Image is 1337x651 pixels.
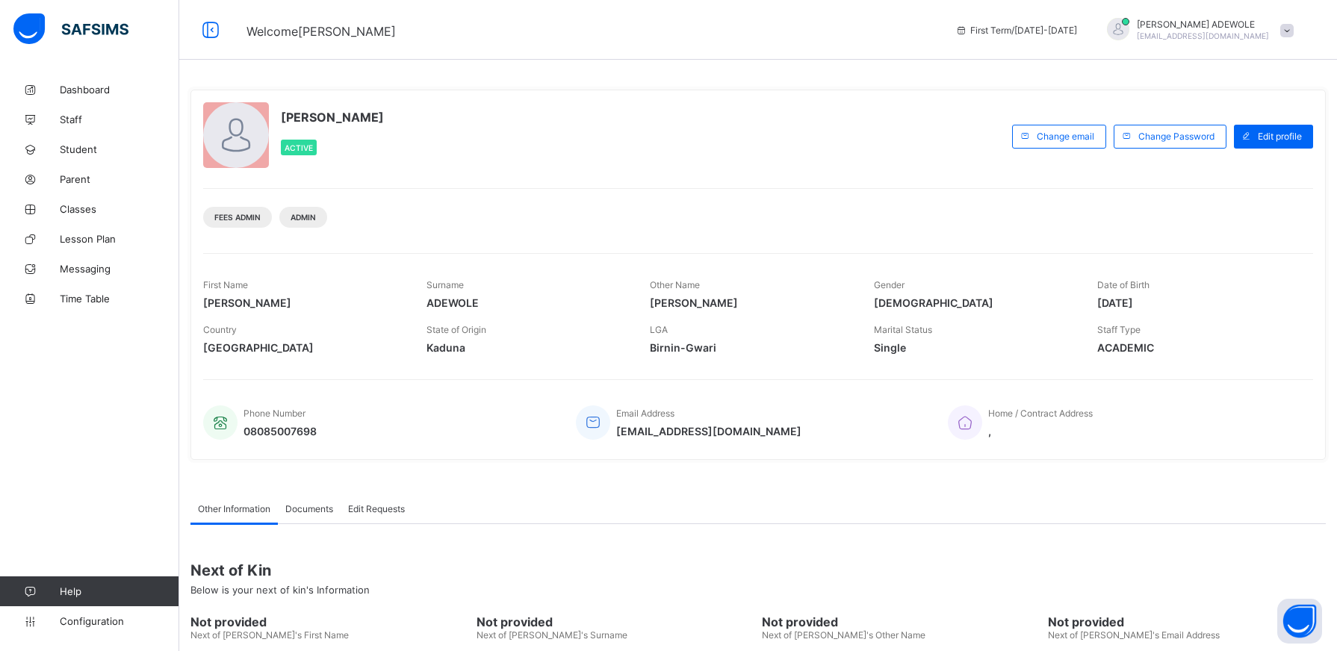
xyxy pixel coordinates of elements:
[1048,629,1220,641] span: Next of [PERSON_NAME]'s Email Address
[285,143,313,152] span: Active
[874,296,1075,309] span: [DEMOGRAPHIC_DATA]
[477,614,755,629] span: Not provided
[60,113,179,125] span: Staff
[1097,324,1141,335] span: Staff Type
[988,408,1093,419] span: Home / Contract Address
[1137,19,1269,30] span: [PERSON_NAME] ADEWOLE
[1097,341,1298,354] span: ACADEMIC
[60,293,179,305] span: Time Table
[60,233,179,245] span: Lesson Plan
[650,341,851,354] span: Birnin-Gwari
[1092,18,1301,43] div: OLUBUNMIADEWOLE
[243,408,305,419] span: Phone Number
[203,296,404,309] span: [PERSON_NAME]
[1258,131,1302,142] span: Edit profile
[1138,131,1215,142] span: Change Password
[762,629,925,641] span: Next of [PERSON_NAME]'s Other Name
[955,25,1077,36] span: session/term information
[426,324,486,335] span: State of Origin
[650,296,851,309] span: [PERSON_NAME]
[1048,614,1327,629] span: Not provided
[60,173,179,185] span: Parent
[243,425,317,437] span: 08085007698
[190,629,349,641] span: Next of [PERSON_NAME]'s First Name
[291,213,316,222] span: Admin
[190,561,1326,579] span: Next of Kin
[426,279,464,290] span: Surname
[616,425,801,437] span: [EMAIL_ADDRESS][DOMAIN_NAME]
[426,341,627,354] span: Kaduna
[285,503,333,514] span: Documents
[874,324,932,335] span: Marital Status
[60,615,179,627] span: Configuration
[203,341,404,354] span: [GEOGRAPHIC_DATA]
[1037,131,1094,142] span: Change email
[60,143,179,155] span: Student
[198,503,270,514] span: Other Information
[1277,599,1322,644] button: Open asap
[60,263,179,275] span: Messaging
[477,629,627,641] span: Next of [PERSON_NAME]'s Surname
[762,614,1040,629] span: Not provided
[874,341,1075,354] span: Single
[60,203,179,215] span: Classes
[1097,279,1150,290] span: Date of Birth
[13,13,128,45] img: safsims
[190,584,370,596] span: Below is your next of kin's Information
[60,585,179,597] span: Help
[348,503,405,514] span: Edit Requests
[203,324,237,335] span: Country
[214,213,261,222] span: Fees Admin
[203,279,248,290] span: First Name
[1137,31,1269,40] span: [EMAIL_ADDRESS][DOMAIN_NAME]
[246,24,396,39] span: Welcome [PERSON_NAME]
[190,614,469,629] span: Not provided
[650,324,668,335] span: LGA
[1097,296,1298,309] span: [DATE]
[616,408,674,419] span: Email Address
[426,296,627,309] span: ADEWOLE
[60,84,179,96] span: Dashboard
[874,279,905,290] span: Gender
[650,279,700,290] span: Other Name
[988,425,1093,437] span: ,
[281,110,384,125] span: [PERSON_NAME]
